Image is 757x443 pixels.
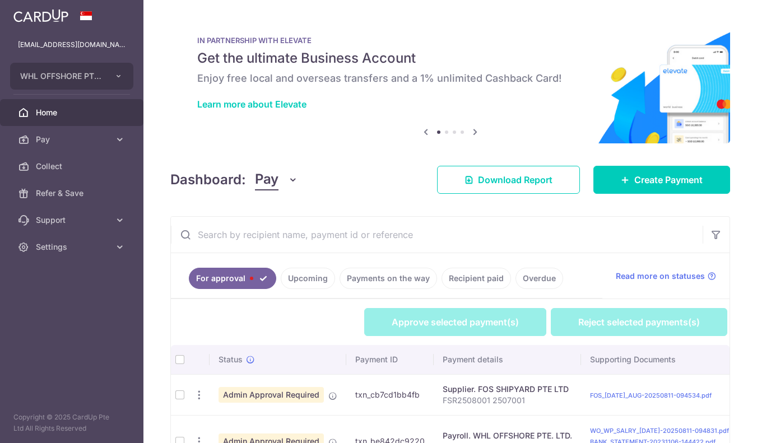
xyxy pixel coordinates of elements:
[36,214,110,226] span: Support
[616,271,705,282] span: Read more on statuses
[442,268,511,289] a: Recipient paid
[255,169,278,190] span: Pay
[36,161,110,172] span: Collect
[340,268,437,289] a: Payments on the way
[590,391,712,399] a: FOS_[DATE]_AUG-20250811-094534.pdf
[478,173,552,186] span: Download Report
[685,409,746,437] iframe: Opens a widget where you can find more information
[219,354,243,365] span: Status
[171,217,703,253] input: Search by recipient name, payment id or reference
[36,134,110,145] span: Pay
[189,268,276,289] a: For approval
[434,345,581,374] th: Payment details
[346,374,434,415] td: txn_cb7cd1bb4fb
[18,39,126,50] p: [EMAIL_ADDRESS][DOMAIN_NAME]
[443,384,572,395] div: Supplier. FOS SHIPYARD PTE LTD
[20,71,103,82] span: WHL OFFSHORE PTE. LTD.
[255,169,298,190] button: Pay
[443,430,572,441] div: Payroll. WHL OFFSHORE PTE. LTD.
[36,241,110,253] span: Settings
[197,36,703,45] p: IN PARTNERSHIP WITH ELEVATE
[219,387,324,403] span: Admin Approval Required
[443,395,572,406] p: FSR2508001 2507001
[590,427,729,435] a: WO_WP_SALRY_[DATE]-20250811-094831.pdf
[197,49,703,67] h5: Get the ultimate Business Account
[36,188,110,199] span: Refer & Save
[616,271,716,282] a: Read more on statuses
[581,345,739,374] th: Supporting Documents
[197,99,306,110] a: Learn more about Elevate
[634,173,703,186] span: Create Payment
[346,345,434,374] th: Payment ID
[36,107,110,118] span: Home
[170,170,246,190] h4: Dashboard:
[515,268,563,289] a: Overdue
[170,18,730,143] img: Renovation banner
[13,9,68,22] img: CardUp
[197,72,703,85] h6: Enjoy free local and overseas transfers and a 1% unlimited Cashback Card!
[593,166,730,194] a: Create Payment
[10,63,133,90] button: WHL OFFSHORE PTE. LTD.
[281,268,335,289] a: Upcoming
[437,166,580,194] a: Download Report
